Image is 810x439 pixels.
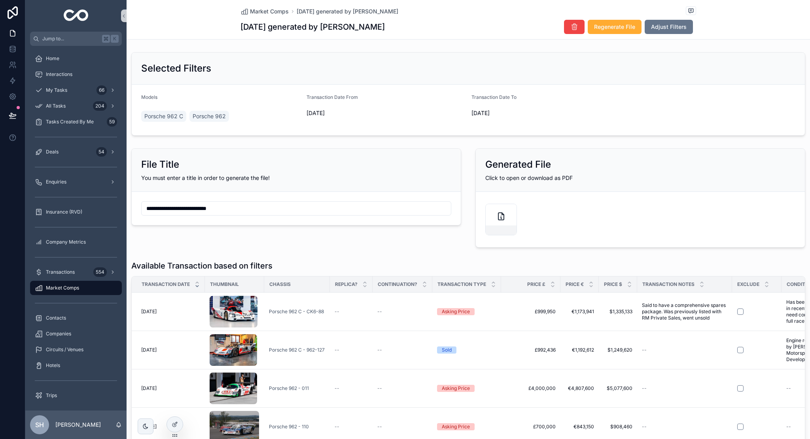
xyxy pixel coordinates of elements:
[42,36,99,42] span: Jump to...
[250,8,289,15] span: Market Comps
[378,281,417,288] span: Continuation?
[30,342,122,357] a: Circuits / Venues
[642,424,727,430] a: --
[604,281,622,288] span: Price $
[604,385,632,392] span: $5,077,600
[594,23,635,31] span: Regenerate File
[210,281,239,288] span: Thumbnail
[269,424,309,430] span: Porsche 962 - 110
[64,9,89,22] img: App logo
[377,385,428,392] a: --
[141,158,179,171] h2: File Title
[141,347,157,353] span: [DATE]
[210,296,259,327] a: Screenshot-2025-05-14-at-10.45.26.png
[30,327,122,341] a: Companies
[471,109,630,117] span: [DATE]
[377,424,382,430] span: --
[30,83,122,97] a: My Tasks66
[377,347,428,353] a: --
[506,347,556,353] a: £992,436
[30,281,122,295] a: Market Comps
[46,315,66,321] span: Contacts
[335,281,358,288] span: Replica?
[46,103,66,109] span: All Tasks
[97,85,107,95] div: 66
[642,347,647,353] span: --
[307,94,358,100] span: Transaction Date From
[141,308,200,315] a: [DATE]
[269,424,325,430] a: Porsche 962 - 110
[442,308,470,315] div: Asking Price
[335,347,368,353] a: --
[307,109,466,117] span: [DATE]
[437,423,496,430] a: Asking Price
[142,281,190,288] span: Transaction Date
[30,32,122,46] button: Jump to...K
[93,101,107,111] div: 204
[442,385,470,392] div: Asking Price
[437,281,486,288] span: Transaction Type
[335,308,368,315] a: --
[645,20,693,34] button: Adjust Filters
[642,302,727,321] span: Said to have a comprehensive spares package. Was previously listed with RM Private Sales, went un...
[46,285,79,291] span: Market Comps
[642,424,647,430] span: --
[46,392,57,399] span: Trips
[112,36,118,42] span: K
[210,373,257,404] img: 1575891187395-(1).jpeg
[30,67,122,81] a: Interactions
[46,209,82,215] span: Insurance (RVD)
[210,334,257,366] img: Screenshot-2025-05-14-at-11.46.52.png
[377,385,382,392] span: --
[30,99,122,113] a: All Tasks204
[30,388,122,403] a: Trips
[437,385,496,392] a: Asking Price
[30,265,122,279] a: Transactions554
[107,117,117,127] div: 59
[786,385,791,392] span: --
[377,424,428,430] a: --
[642,347,727,353] a: --
[141,385,200,392] a: [DATE]
[437,308,496,315] a: Asking Price
[25,46,127,411] div: scrollable content
[377,308,382,315] span: --
[485,174,573,181] span: Click to open or download as PDF
[506,385,556,392] a: £4,000,000
[588,20,642,34] button: Regenerate File
[506,424,556,430] span: £700,000
[604,308,632,315] a: $1,335,133
[46,179,66,185] span: Enquiries
[566,281,584,288] span: Price €
[335,347,339,353] span: --
[565,308,594,315] a: €1,173,941
[269,308,324,315] a: Porsche 962 C - CK6-88
[46,149,59,155] span: Deals
[565,385,594,392] a: €4,807,600
[335,385,368,392] a: --
[442,346,452,354] div: Sold
[210,373,259,404] a: 1575891187395-(1).jpeg
[30,115,122,129] a: Tasks Created By Me59
[604,347,632,353] a: $1,249,620
[297,8,398,15] a: [DATE] generated by [PERSON_NAME]
[30,311,122,325] a: Contacts
[96,147,107,157] div: 54
[269,347,325,353] a: Porsche 962 C - 962-127
[189,111,229,122] a: Porsche 962
[269,385,309,392] a: Porsche 962 - 011
[471,94,517,100] span: Transaction Date To
[93,267,107,277] div: 554
[210,334,259,366] a: Screenshot-2025-05-14-at-11.46.52.png
[131,260,273,271] h1: Available Transaction based on filters
[46,55,59,62] span: Home
[35,420,44,430] span: SH
[30,235,122,249] a: Company Metrics
[565,347,594,353] a: €1,192,612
